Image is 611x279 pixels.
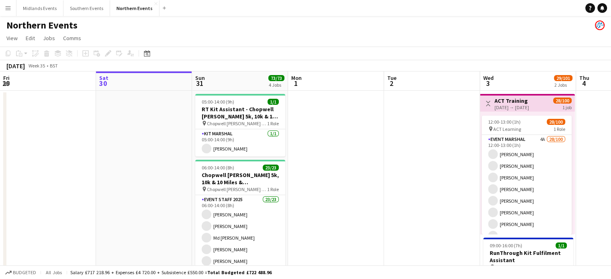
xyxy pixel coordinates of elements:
h3: Chopwell [PERSON_NAME] 5k, 10k & 10 Miles & [PERSON_NAME] [195,171,285,186]
div: Salary £717 218.96 + Expenses £4 720.00 + Subsistence £550.00 = [70,269,272,275]
span: 1 Role [554,126,565,132]
a: Comms [60,33,84,43]
button: Northern Events [110,0,159,16]
span: 1 Role [267,186,279,192]
span: 12:00-13:00 (1h) [488,119,521,125]
a: View [3,33,21,43]
span: Jobs [43,35,55,42]
h1: Northern Events [6,19,78,31]
div: 1 job [562,104,572,110]
span: 1/1 [268,99,279,105]
app-card-role: Kit Marshal1/105:00-14:00 (9h)[PERSON_NAME] [195,129,285,157]
span: Week 35 [27,63,47,69]
span: Thu [579,74,589,81]
span: 28/100 [547,119,565,125]
h3: ACT Training [495,97,529,104]
span: 29 [2,79,10,88]
div: 4 Jobs [269,82,284,88]
span: Edit [26,35,35,42]
span: Budgeted [13,270,36,275]
span: Chopwell [PERSON_NAME] 5k, 10k & 10 Mile [207,186,267,192]
a: Jobs [40,33,58,43]
div: 2 Jobs [554,82,572,88]
app-user-avatar: RunThrough Events [595,20,605,30]
span: RunThrough Kit Fulfilment Assistant [495,264,555,270]
span: 73/73 [268,75,284,81]
span: Mon [291,74,302,81]
span: 30 [98,79,108,88]
h3: RunThrough Kit Fulfilment Assistant [483,249,573,264]
div: BST [50,63,58,69]
span: Sat [99,74,108,81]
span: 23/23 [263,165,279,171]
h3: RT Kit Assistant - Chopwell [PERSON_NAME] 5k, 10k & 10 Miles & [PERSON_NAME] [195,106,285,120]
span: Comms [63,35,81,42]
button: Midlands Events [16,0,63,16]
span: 3 [482,79,494,88]
div: [DATE] → [DATE] [495,104,529,110]
span: 1 Role [267,120,279,126]
span: 2 [386,79,396,88]
app-job-card: 06:00-14:00 (8h)23/23Chopwell [PERSON_NAME] 5k, 10k & 10 Miles & [PERSON_NAME] Chopwell [PERSON_N... [195,160,285,279]
span: Wed [483,74,494,81]
span: Total Budgeted £722 488.96 [207,269,272,275]
app-job-card: 05:00-14:00 (9h)1/1RT Kit Assistant - Chopwell [PERSON_NAME] 5k, 10k & 10 Miles & [PERSON_NAME] C... [195,94,285,157]
span: 1 [290,79,302,88]
span: All jobs [44,269,63,275]
app-job-card: 12:00-13:00 (1h)28/100 ACT Learning1 RoleEvent Marshal4A28/10012:00-13:00 (1h)[PERSON_NAME][PERSO... [482,116,572,234]
span: ACT Learning [493,126,521,132]
button: Southern Events [63,0,110,16]
span: Fri [3,74,10,81]
span: 28/100 [553,98,572,104]
span: 31 [194,79,205,88]
span: Tue [387,74,396,81]
span: Chopwell [PERSON_NAME] 5k, 10k & 10 Mile [207,120,267,126]
span: 29/101 [554,75,572,81]
span: View [6,35,18,42]
a: Edit [22,33,38,43]
span: 05:00-14:00 (9h) [202,99,234,105]
span: Sun [195,74,205,81]
span: 06:00-14:00 (8h) [202,165,234,171]
button: Budgeted [4,268,37,277]
div: [DATE] [6,62,25,70]
span: 1 Role [555,264,567,270]
span: 09:00-16:00 (7h) [490,242,522,248]
span: 1/1 [556,242,567,248]
span: 4 [578,79,589,88]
